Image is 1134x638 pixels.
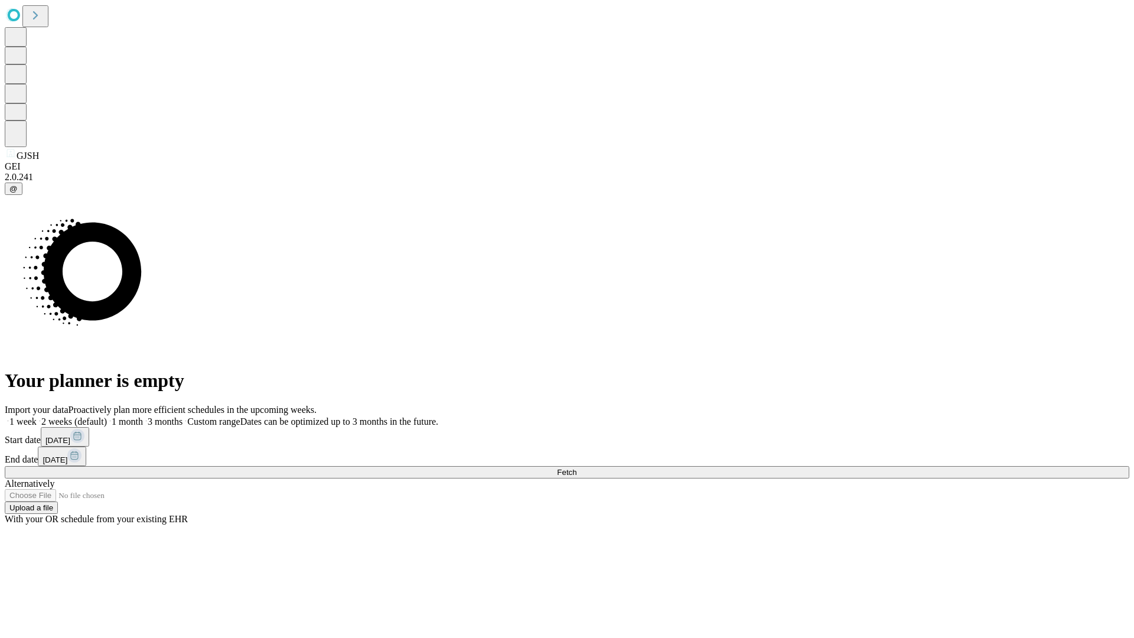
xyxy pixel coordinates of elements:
span: 1 month [112,416,143,427]
span: Dates can be optimized up to 3 months in the future. [240,416,438,427]
div: End date [5,447,1129,466]
div: GEI [5,161,1129,172]
span: With your OR schedule from your existing EHR [5,514,188,524]
button: Fetch [5,466,1129,479]
span: Proactively plan more efficient schedules in the upcoming weeks. [69,405,317,415]
span: @ [9,184,18,193]
span: 3 months [148,416,183,427]
span: Alternatively [5,479,54,489]
span: 2 weeks (default) [41,416,107,427]
button: @ [5,183,22,195]
span: Fetch [557,468,576,477]
span: Custom range [187,416,240,427]
span: 1 week [9,416,37,427]
span: [DATE] [45,436,70,445]
div: 2.0.241 [5,172,1129,183]
button: Upload a file [5,502,58,514]
h1: Your planner is empty [5,370,1129,392]
div: Start date [5,427,1129,447]
span: Import your data [5,405,69,415]
span: [DATE] [43,455,67,464]
span: GJSH [17,151,39,161]
button: [DATE] [38,447,86,466]
button: [DATE] [41,427,89,447]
